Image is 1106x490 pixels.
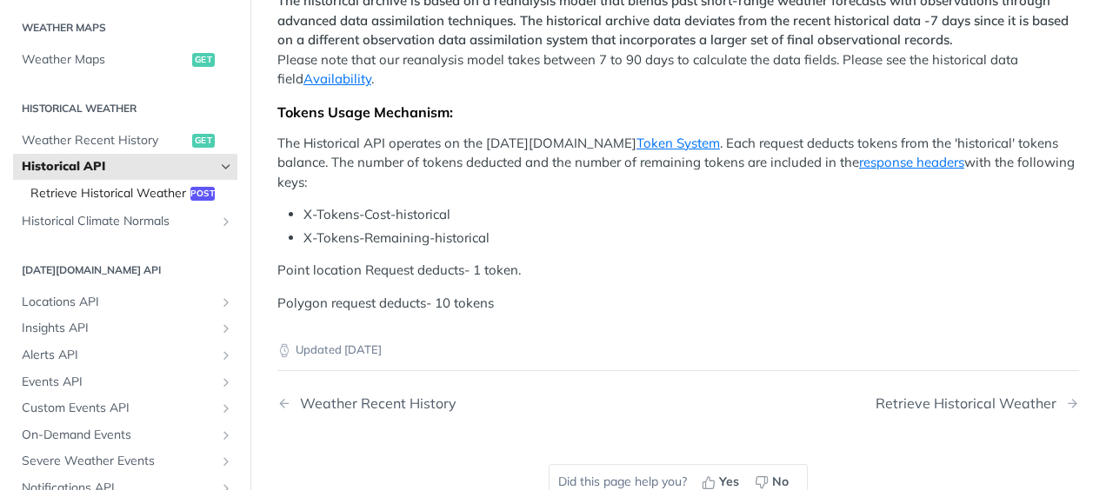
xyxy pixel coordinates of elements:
a: Historical Climate NormalsShow subpages for Historical Climate Normals [13,209,237,235]
span: Custom Events API [22,400,215,417]
button: Show subpages for Custom Events API [219,401,233,415]
span: Weather Maps [22,51,188,69]
p: Point location Request deducts- 1 token. [277,261,1079,281]
p: Updated [DATE] [277,341,1079,359]
button: Show subpages for Locations API [219,295,233,309]
div: Tokens Usage Mechanism: [277,103,1079,121]
a: Next Page: Retrieve Historical Weather [876,395,1079,412]
a: Insights APIShow subpages for Insights API [13,315,237,341]
span: Retrieve Historical Weather [30,185,186,202]
button: Show subpages for Insights API [219,321,233,335]
a: Retrieve Historical Weatherpost [22,181,237,207]
span: get [192,53,215,67]
p: The Historical API operates on the [DATE][DOMAIN_NAME] . Each request deducts tokens from the 'hi... [277,134,1079,193]
h2: Weather Maps [13,20,237,36]
a: Availability [303,70,371,87]
button: Show subpages for Severe Weather Events [219,454,233,468]
span: post [190,187,215,201]
button: Hide subpages for Historical API [219,160,233,174]
a: Weather Recent Historyget [13,128,237,154]
a: On-Demand EventsShow subpages for On-Demand Events [13,422,237,448]
button: Show subpages for Events API [219,375,233,389]
button: Show subpages for Historical Climate Normals [219,215,233,228]
div: Retrieve Historical Weather [876,395,1065,412]
span: Alerts API [22,347,215,364]
span: On-Demand Events [22,427,215,444]
span: Insights API [22,320,215,337]
a: response headers [859,154,964,170]
span: Historical API [22,158,215,175]
div: Weather Recent History [291,395,456,412]
button: Show subpages for On-Demand Events [219,428,233,442]
span: Events API [22,374,215,391]
a: Events APIShow subpages for Events API [13,369,237,395]
span: Historical Climate Normals [22,213,215,230]
a: Custom Events APIShow subpages for Custom Events API [13,395,237,421]
span: Weather Recent History [22,132,188,149]
span: Locations API [22,294,215,311]
h2: Historical Weather [13,101,237,116]
button: Show subpages for Alerts API [219,348,233,362]
nav: Pagination Controls [277,378,1079,429]
li: X-Tokens-Remaining-historical [303,228,1079,248]
a: Locations APIShow subpages for Locations API [13,289,237,315]
a: Alerts APIShow subpages for Alerts API [13,342,237,368]
a: Token System [636,135,720,151]
li: X-Tokens-Cost-historical [303,205,1079,225]
a: Severe Weather EventsShow subpages for Severe Weather Events [13,448,237,474]
a: Historical APIHide subpages for Historical API [13,154,237,180]
span: get [192,134,215,148]
a: Weather Mapsget [13,47,237,73]
span: Severe Weather Events [22,453,215,470]
p: Polygon request deducts- 10 tokens [277,294,1079,314]
h2: [DATE][DOMAIN_NAME] API [13,262,237,278]
a: Previous Page: Weather Recent History [277,395,621,412]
